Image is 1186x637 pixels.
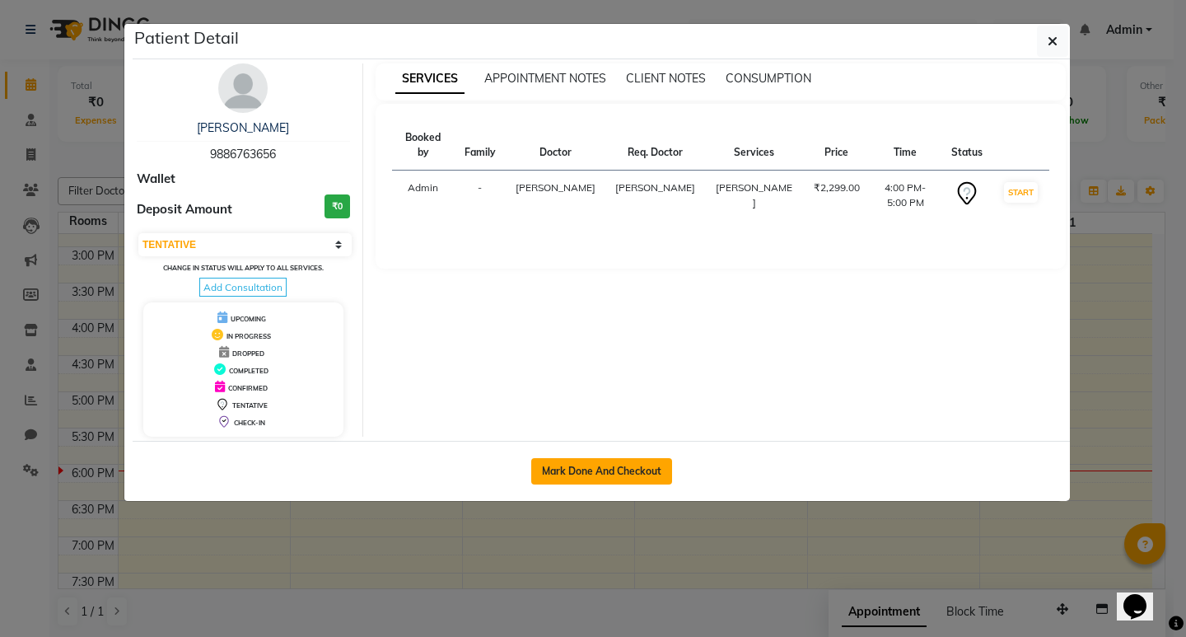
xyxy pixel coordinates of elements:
[531,458,672,485] button: Mark Done And Checkout
[870,171,941,221] td: 4:00 PM-5:00 PM
[484,71,606,86] span: APPOINTMENT NOTES
[134,26,239,50] h5: Patient Detail
[814,180,860,195] div: ₹2,299.00
[726,71,811,86] span: CONSUMPTION
[605,120,705,171] th: Req. Doctor
[506,120,605,171] th: Doctor
[231,315,266,323] span: UPCOMING
[1004,182,1038,203] button: START
[941,120,992,171] th: Status
[870,120,941,171] th: Time
[163,264,324,272] small: Change in status will apply to all services.
[229,367,268,375] span: COMPLETED
[197,120,289,135] a: [PERSON_NAME]
[455,171,506,221] td: -
[234,419,265,427] span: CHECK-IN
[1117,571,1170,621] iframe: chat widget
[715,180,794,210] div: [PERSON_NAME]
[218,63,268,113] img: avatar
[325,194,350,218] h3: ₹0
[626,71,706,86] span: CLIENT NOTES
[199,278,287,297] span: Add Consultation
[392,120,455,171] th: Booked by
[226,332,271,340] span: IN PROGRESS
[392,171,455,221] td: Admin
[228,384,268,392] span: CONFIRMED
[232,349,264,358] span: DROPPED
[395,64,465,94] span: SERVICES
[705,120,804,171] th: Services
[804,120,870,171] th: Price
[137,200,232,219] span: Deposit Amount
[615,181,695,194] span: [PERSON_NAME]
[455,120,506,171] th: Family
[232,401,268,410] span: TENTATIVE
[516,181,595,194] span: [PERSON_NAME]
[210,147,276,162] span: 9886763656
[137,170,175,189] span: Wallet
